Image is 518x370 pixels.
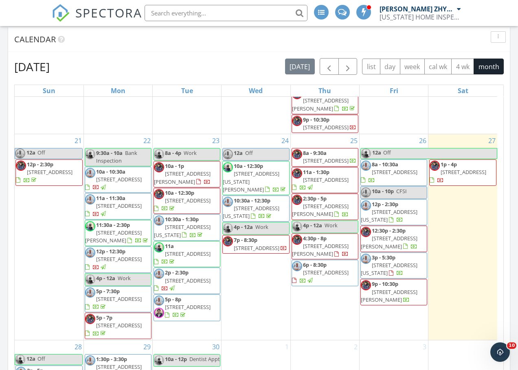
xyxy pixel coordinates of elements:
[165,242,174,250] span: 11a
[211,340,221,353] a: Go to September 30, 2025
[234,244,279,252] span: [STREET_ADDRESS]
[85,274,95,285] img: img_31691.jpg
[292,88,358,114] a: [STREET_ADDRESS][PERSON_NAME]
[352,340,359,353] a: Go to October 2, 2025
[361,261,417,276] span: [STREET_ADDRESS][US_STATE]
[361,280,417,303] a: 9p - 10:30p [STREET_ADDRESS][PERSON_NAME]
[234,162,263,170] span: 10a - 12:30p
[396,187,407,195] span: CFSI
[142,134,152,147] a: Go to September 22, 2025
[85,287,142,310] a: 5p - 7:30p [STREET_ADDRESS]
[37,355,45,362] span: Off
[234,223,253,231] span: 4p - 12a
[292,202,349,218] span: [STREET_ADDRESS][PERSON_NAME]
[154,162,164,172] img: img_1465.jpg
[474,59,504,74] button: month
[372,161,398,168] span: 8a - 10:30a
[142,340,152,353] a: Go to September 29, 2025
[507,342,516,349] span: 10
[96,149,123,157] span: 9:30a - 10a
[154,294,220,321] a: 5p - 8p [STREET_ADDRESS]
[372,280,398,287] span: 9p - 10:30p
[165,296,211,318] a: 5p - 8p [STREET_ADDRESS]
[303,124,349,131] span: [STREET_ADDRESS]
[388,85,400,96] a: Friday
[361,227,371,237] img: img_1465.jpg
[223,149,233,159] img: img_58301.jpg
[222,161,289,195] a: 10a - 12:30p [STREET_ADDRESS][US_STATE][PERSON_NAME]
[223,223,233,233] img: img_31691.jpg
[303,269,349,276] span: [STREET_ADDRESS]
[96,194,125,202] span: 11a - 11:30a
[361,254,371,264] img: img_58301.jpg
[303,149,327,157] span: 8a - 9:30a
[292,195,302,205] img: img_1465.jpg
[303,116,356,131] a: 9p - 10:30p [STREET_ADDRESS]
[154,149,164,159] img: img_31691.jpg
[303,195,327,202] span: 2:30p - 5p
[109,85,127,96] a: Monday
[165,269,189,276] span: 2p - 2:30p
[154,189,211,212] a: 10a - 12:30p [STREET_ADDRESS]
[85,314,95,324] img: img_1465.jpg
[325,222,338,229] span: Work
[360,226,427,252] a: 12:30p - 2:30p [STREET_ADDRESS][PERSON_NAME]
[96,168,125,175] span: 10a - 10:30a
[85,220,151,246] a: 11:30a - 2:30p [STREET_ADDRESS][PERSON_NAME]
[73,134,83,147] a: Go to September 21, 2025
[303,168,329,176] span: 11a - 1:30p
[85,314,142,337] a: 5p - 7p [STREET_ADDRESS]
[85,194,95,205] img: img_58301.jpg
[360,199,427,226] a: 12p - 2:30p [STREET_ADDRESS][US_STATE]
[362,59,380,74] button: list
[165,277,211,284] span: [STREET_ADDRESS]
[154,215,164,226] img: img_58301.jpg
[280,134,290,147] a: Go to September 24, 2025
[41,85,57,96] a: Sunday
[184,149,197,157] span: Work
[96,248,125,255] span: 12p - 12:30p
[361,161,417,183] a: 8a - 10:30a [STREET_ADDRESS]
[222,235,289,253] a: 7p - 8:30p [STREET_ADDRESS]
[372,148,382,159] span: 12a
[360,279,427,305] a: 9p - 10:30p [STREET_ADDRESS][PERSON_NAME]
[292,235,349,257] a: 4:30p - 8p [STREET_ADDRESS][PERSON_NAME]
[85,229,142,244] span: [STREET_ADDRESS][PERSON_NAME]
[85,193,151,220] a: 11a - 11:30a [STREET_ADDRESS]
[75,4,142,21] span: SPECTORA
[223,162,287,193] a: 10a - 12:30p [STREET_ADDRESS][US_STATE][PERSON_NAME]
[14,59,50,75] h2: [DATE]
[85,246,151,273] a: 12p - 12:30p [STREET_ADDRESS]
[360,159,427,186] a: 8a - 10:30a [STREET_ADDRESS]
[85,168,95,178] img: img_58301.jpg
[27,161,53,168] span: 12p - 2:30p
[85,286,151,313] a: 5p - 7:30p [STREET_ADDRESS]
[85,194,142,217] a: 11a - 11:30a [STREET_ADDRESS]
[223,205,279,220] span: [STREET_ADDRESS][US_STATE]
[400,59,425,74] button: week
[118,274,131,282] span: Work
[154,269,164,279] img: img_58301.jpg
[303,116,329,123] span: 9p - 10:30p
[292,194,358,220] a: 2:30p - 5p [STREET_ADDRESS][PERSON_NAME]
[154,268,220,294] a: 2p - 2:30p [STREET_ADDRESS]
[96,221,130,229] span: 11:30a - 2:30p
[245,149,253,157] span: Off
[338,58,358,75] button: Next month
[417,134,428,147] a: Go to September 26, 2025
[292,260,358,286] a: 6p - 8:30p [STREET_ADDRESS]
[292,97,349,112] span: [STREET_ADDRESS][PERSON_NAME]
[222,196,289,222] a: 10:30a - 12:30p [STREET_ADDRESS][US_STATE]
[292,149,302,159] img: img_1465.jpg
[37,149,45,156] span: Off
[292,195,349,218] a: 2:30p - 5p [STREET_ADDRESS][PERSON_NAME]
[349,134,359,147] a: Go to September 25, 2025
[359,134,428,340] td: Go to September 26, 2025
[283,340,290,353] a: Go to October 1, 2025
[15,148,25,159] img: img_58301.jpg
[180,85,195,96] a: Tuesday
[234,149,243,157] span: 12a
[456,85,470,96] a: Saturday
[430,161,440,171] img: img_1465.jpg
[361,280,371,290] img: img_1465.jpg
